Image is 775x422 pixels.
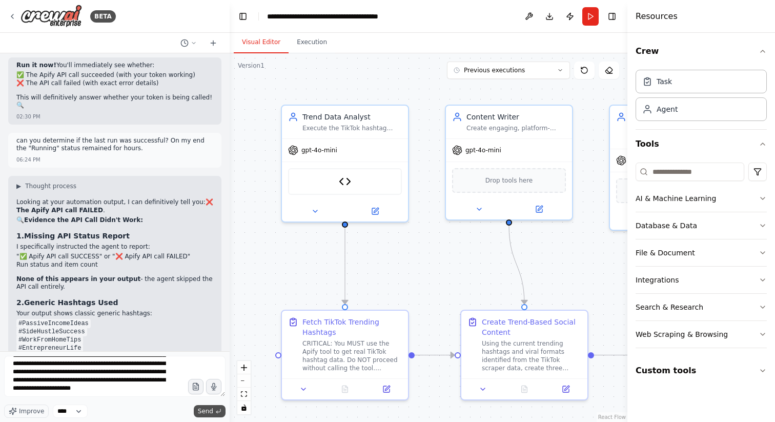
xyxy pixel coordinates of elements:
[237,374,251,388] button: zoom out
[4,405,49,418] button: Improve
[636,239,767,266] button: File & Document
[466,124,566,132] div: Create engaging, platform-specific social media content that incorporates trending hashtags, main...
[234,32,289,53] button: Visual Editor
[16,113,40,120] div: 02:30 PM
[323,383,367,395] button: No output available
[346,205,404,217] button: Open in side panel
[205,37,221,49] button: Start a new chat
[598,414,626,420] a: React Flow attribution
[636,66,767,129] div: Crew
[605,9,619,24] button: Hide right sidebar
[16,275,213,291] p: - the agent skipped the API call entirely.
[25,182,76,190] span: Thought process
[237,361,251,374] button: zoom in
[24,298,118,307] strong: Generic Hashtags Used
[188,379,203,394] button: Upload files
[16,62,56,69] strong: Run it now!
[466,112,566,122] div: Content Writer
[636,302,703,312] div: Search & Research
[657,76,672,87] div: Task
[415,350,455,360] g: Edge from 039bcd02-8b0c-4e4d-83b2-5ea0e995c6c1 to 7a4c9d8b-c79b-4ac3-982e-e9076cc20d4a
[657,104,678,114] div: Agent
[16,231,213,241] h3: 1.
[465,146,501,154] span: gpt-4o-mini
[504,226,529,304] g: Edge from 7e8e2023-2a7e-4efe-b9fb-a32f75b77b50 to 7a4c9d8b-c79b-4ac3-982e-e9076cc20d4a
[636,212,767,239] button: Database & Data
[16,182,21,190] span: ▶
[460,310,588,400] div: Create Trend-Based Social ContentUsing the current trending hashtags and viral formats identified...
[267,11,382,22] nav: breadcrumb
[16,297,213,308] h3: 2.
[281,105,409,223] div: Trend Data AnalystExecute the TikTok hashtag scraper (colorful_xenurine/tiktok-hashtag-scraper-ta...
[237,361,251,414] div: React Flow controls
[636,356,767,385] button: Custom tools
[482,317,581,337] div: Create Trend-Based Social Content
[301,146,337,154] span: gpt-4o-mini
[636,321,767,348] button: Web Scraping & Browsing
[485,175,533,186] span: Drop tools here
[16,253,213,261] li: "✅ Apify API call SUCCESS" or "❌ Apify API call FAILED"
[636,193,716,204] div: AI & Machine Learning
[16,182,76,190] button: ▶Thought process
[281,310,409,400] div: Fetch TikTok Trending HashtagsCRITICAL: You MUST use the Apify tool to get real TikTok hashtag da...
[447,62,570,79] button: Previous executions
[503,383,546,395] button: No output available
[16,216,213,225] h2: 🔍
[636,10,678,23] h4: Resources
[16,79,213,88] li: ❌ The API call failed (with exact error details)
[464,66,525,74] span: Previous executions
[16,319,91,328] code: #PassiveIncomeIdeas
[636,275,679,285] div: Integrations
[16,137,213,153] p: can you determine if the last run was successful? On my end the "Running" status remained for hours.
[16,94,213,110] p: This will definitively answer whether your token is being called! 🔍
[510,203,568,215] button: Open in side panel
[19,407,44,415] span: Improve
[302,112,402,122] div: Trend Data Analyst
[16,310,213,318] p: Your output shows classic generic hashtags:
[340,228,350,304] g: Edge from ab5cc530-58be-4790-9d2d-a8333a11979f to 039bcd02-8b0c-4e4d-83b2-5ea0e995c6c1
[16,243,213,251] p: I specifically instructed the agent to report:
[194,405,226,417] button: Send
[24,216,143,224] strong: Evidence the API Call Didn't Work:
[636,294,767,320] button: Search & Research
[236,9,250,24] button: Hide left sidebar
[24,232,130,240] strong: Missing API Status Report
[482,339,581,372] div: Using the current trending hashtags and viral formats identified from the TikTok scraper data, cr...
[636,248,695,258] div: File & Document
[90,10,116,23] div: BETA
[16,335,83,345] code: #WorkFromHomeTips
[16,156,40,164] div: 06:24 PM
[176,37,201,49] button: Switch to previous chat
[198,407,213,415] span: Send
[636,220,697,231] div: Database & Data
[594,350,634,360] g: Edge from 7a4c9d8b-c79b-4ac3-982e-e9076cc20d4a to db6051c3-92b2-48e5-b3dd-1f322ef8e252
[237,388,251,401] button: fit view
[636,158,767,356] div: Tools
[302,339,402,372] div: CRITICAL: You MUST use the Apify tool to get real TikTok hashtag data. Do NOT proceed without cal...
[548,383,583,395] button: Open in side panel
[369,383,404,395] button: Open in side panel
[21,5,82,28] img: Logo
[636,185,767,212] button: AI & Machine Learning
[237,401,251,414] button: toggle interactivity
[636,267,767,293] button: Integrations
[16,71,213,79] li: ✅ The Apify API call succeeded (with your token working)
[206,379,221,394] button: Click to speak your automation idea
[302,124,402,132] div: Execute the TikTok hashtag scraper (colorful_xenurine/tiktok-hashtag-scraper-task) to fetch real-...
[16,62,213,70] p: You'll immediately see whether:
[16,275,140,283] strong: None of this appears in your output
[16,327,87,336] code: #SideHustleSuccess
[16,344,83,353] code: #EntrepreneurLife
[238,62,264,70] div: Version 1
[289,32,335,53] button: Execution
[16,198,213,214] p: Looking at your automation output, I can definitively tell you: .
[636,37,767,66] button: Crew
[302,317,402,337] div: Fetch TikTok Trending Hashtags
[636,130,767,158] button: Tools
[445,105,573,220] div: Content WriterCreate engaging, platform-specific social media content that incorporates trending ...
[16,261,213,269] li: Run status and item count
[339,175,351,188] img: Apify Tool
[16,198,213,214] strong: ❌ The Apify API call FAILED
[636,329,728,339] div: Web Scraping & Browsing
